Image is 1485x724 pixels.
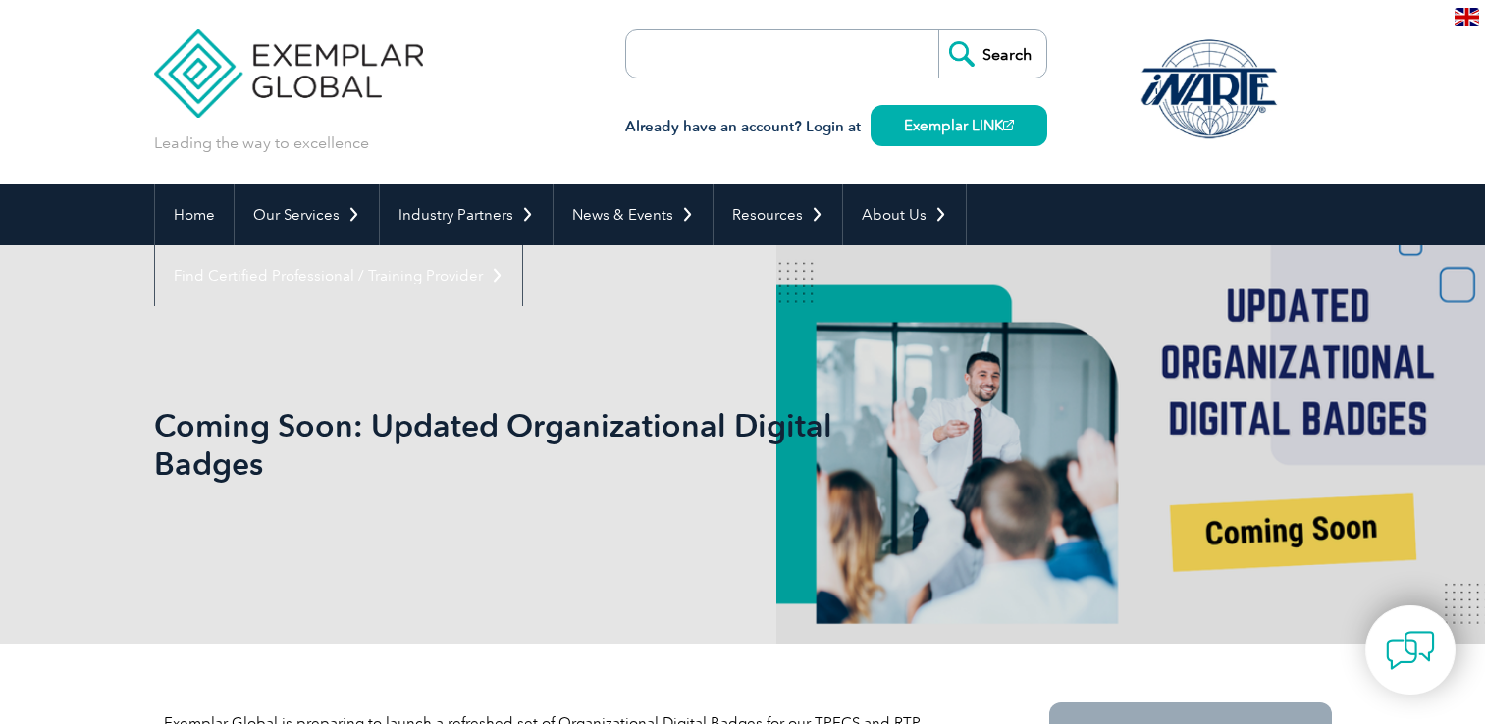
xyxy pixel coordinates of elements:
a: News & Events [554,184,713,245]
img: contact-chat.png [1386,626,1435,675]
a: Our Services [235,184,379,245]
a: About Us [843,184,966,245]
h1: Coming Soon: Updated Organizational Digital Badges [154,406,908,483]
a: Industry Partners [380,184,553,245]
a: Exemplar LINK [871,105,1047,146]
h3: Already have an account? Login at [625,115,1047,139]
img: en [1455,8,1479,26]
a: Home [155,184,234,245]
p: Leading the way to excellence [154,132,369,154]
a: Find Certified Professional / Training Provider [155,245,522,306]
img: open_square.png [1003,120,1014,130]
a: Resources [714,184,842,245]
input: Search [938,30,1046,78]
